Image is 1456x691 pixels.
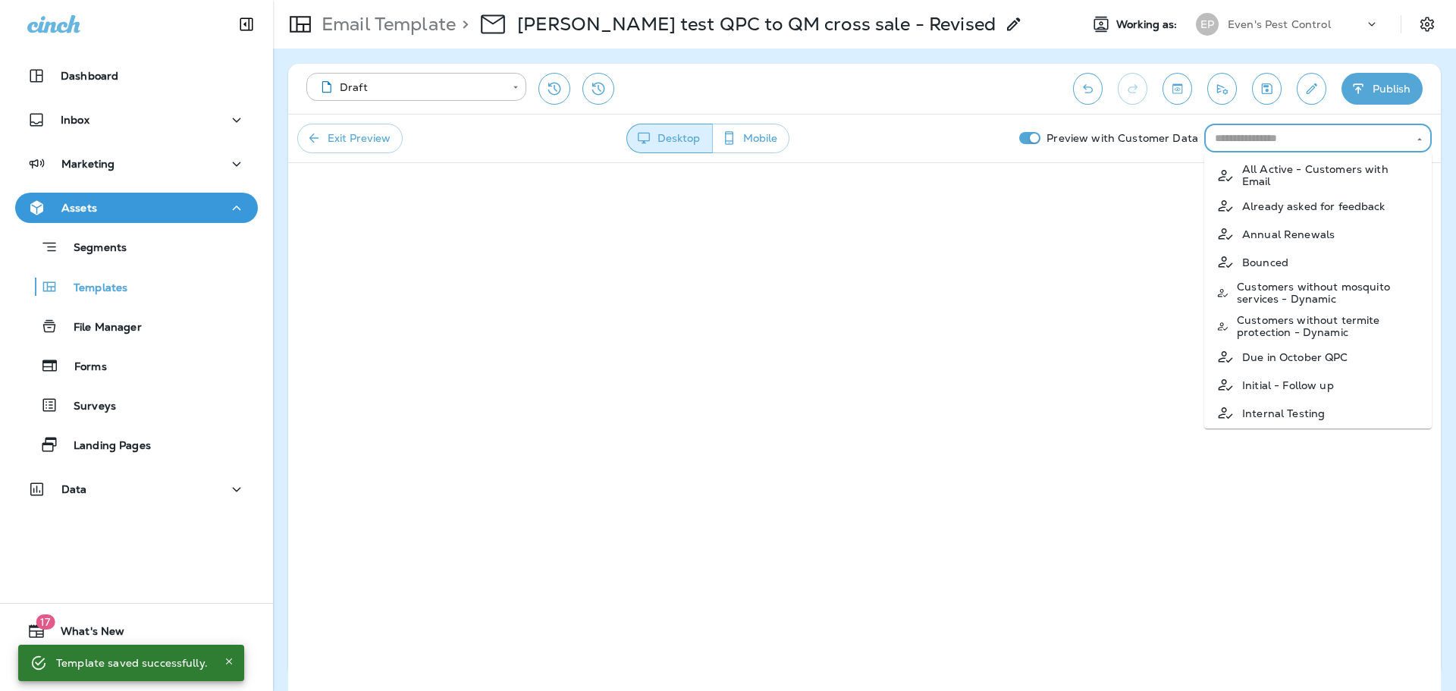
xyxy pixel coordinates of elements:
button: Save [1252,73,1282,105]
button: Forms [15,350,258,382]
button: Undo [1073,73,1103,105]
button: Toggle preview [1163,73,1192,105]
div: EP [1196,13,1219,36]
button: Support [15,652,258,683]
p: Assets [61,202,97,214]
p: Initial - Follow up [1242,379,1334,391]
button: Desktop [626,124,713,153]
p: Email Template [315,13,456,36]
p: Due in October QPC [1242,351,1348,363]
p: Internal Testing [1242,407,1325,419]
p: Landing Pages [58,439,151,454]
button: File Manager [15,310,258,342]
p: Surveys [58,400,116,414]
button: Close [220,652,238,671]
p: Marketing [61,158,115,170]
p: Customers without mosquito services - Dynamic [1237,281,1420,305]
button: Data [15,474,258,504]
div: Hannah test QPC to QM cross sale - Revised [517,13,996,36]
button: Dashboard [15,61,258,91]
p: Bounced [1242,256,1288,269]
div: Template saved successfully. [56,649,208,677]
p: File Manager [58,321,142,335]
button: Assets [15,193,258,223]
p: Even's Pest Control [1228,18,1331,30]
p: Already asked for feedback [1242,200,1385,212]
button: Edit details [1297,73,1326,105]
p: Segments [58,241,127,256]
button: Collapse Sidebar [225,9,268,39]
p: Templates [58,281,127,296]
p: [PERSON_NAME] test QPC to QM cross sale - Revised [517,13,996,36]
p: Inbox [61,114,89,126]
p: Forms [59,360,107,375]
button: Inbox [15,105,258,135]
p: Preview with Customer Data [1040,126,1204,150]
button: Restore from previous version [538,73,570,105]
span: Working as: [1116,18,1181,31]
button: Send test email [1207,73,1237,105]
button: Close [1413,133,1426,146]
button: View Changelog [582,73,614,105]
p: Annual Renewals [1242,228,1335,240]
button: Settings [1414,11,1441,38]
div: Draft [317,80,502,95]
button: Templates [15,271,258,303]
button: 17What's New [15,616,258,646]
p: Customers without termite protection - Dynamic [1237,314,1420,338]
p: All Active - Customers with Email [1242,163,1420,187]
button: Landing Pages [15,429,258,460]
button: Marketing [15,149,258,179]
p: Data [61,483,87,495]
span: 17 [36,614,55,630]
button: Exit Preview [297,124,403,153]
button: Surveys [15,389,258,421]
button: Segments [15,231,258,263]
span: What's New [45,625,124,643]
button: Publish [1341,73,1423,105]
button: Mobile [712,124,789,153]
p: Dashboard [61,70,118,82]
p: > [456,13,469,36]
